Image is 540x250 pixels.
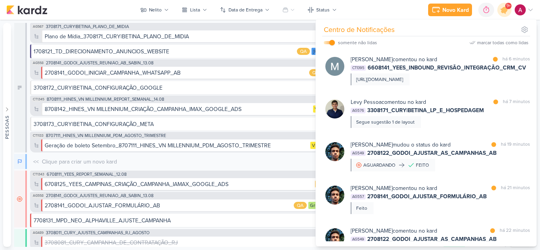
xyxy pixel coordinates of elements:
[32,133,44,138] span: CT1133
[297,48,310,55] div: QA
[338,39,377,46] div: somente não lidas
[45,239,178,247] div: 3708081_CURY_CAMPANHA_DE_CONTRATAÇÃO_RJ
[367,235,497,243] span: 2708122_GODOI_AJUSTAR_AS_CAMPANHAS_AB
[34,47,295,56] div: 1708121_TD_DIRECIONAMENTO_ANUNCIOS_WEBSITE
[428,4,472,16] button: Novo Kard
[32,97,45,102] span: CT1345
[45,69,181,77] div: 2708141_GODOI_INICIAR_CAMPANHA_WHATSAPP_AB
[34,84,162,92] div: 3708172_CURY|BETINA_CONFIGURAÇÃO_GOOGLE
[506,3,511,9] span: 9+
[32,61,44,65] span: AG558
[45,201,292,210] div: 2708141_GODOI_AJUSTAR_FORMULÁRIO_AB
[356,76,403,83] div: [URL][DOMAIN_NAME]
[45,180,228,188] div: 6708125_YEES_CAMPINAS_CRIAÇÃO_CAMPANHA_IAMAX_GOOGLE_ADS
[501,184,530,192] div: há 21 minutos
[46,61,153,65] span: 2708141_GODOI_AJUSTES_REUNIÃO_AB_SABIN_13.08
[32,231,44,235] span: AG489
[34,84,336,92] div: 3708172_CURY|BETINA_CONFIGURAÇÃO_GOOGLE
[325,142,344,161] img: Nelito Junior
[45,69,308,77] div: 2708141_GODOI_INICIAR_CAMPANHA_WHATSAPP_AB
[45,180,313,188] div: 6708125_YEES_CAMPINAS_CRIAÇÃO_CAMPANHA_IAMAX_GOOGLE_ADS
[308,202,339,209] div: Grupo Godoi
[367,106,484,115] span: 3308171_CURY|BETINA_LP_E_HOSPEDAGEM
[45,239,332,247] div: 3708081_CURY_CAMPANHA_DE_CONTRATAÇÃO_RJ
[351,227,393,234] b: [PERSON_NAME]
[45,141,309,150] div: Geração de boleto Setembro_8707111_HINES_VN MILLENNIUM_PDM_AGOSTO_TRIMESTRE
[34,47,169,56] div: 1708121_TD_DIRECIONAMENTO_ANUNCIOS_WEBSITE
[351,55,437,64] div: comentou no kard
[46,231,149,235] span: 3708011_CURY_AJUSTES_CAMPANHAS_RJ_AGOSTO
[47,172,127,177] span: 6708111_YEES_REPORT_SEMANAL_12.08
[34,120,154,128] div: 3708173_CURY|BETINA_CONFIGURAÇÃO_META
[45,32,316,41] div: Plano de Mídia_3708171_CURY|BETINA_PLANO_DE_MIDIA
[351,65,366,71] span: CT1395
[351,99,381,105] b: Levy Pessoa
[351,56,393,63] b: [PERSON_NAME]
[6,5,47,15] img: kardz.app
[356,118,415,126] div: Segue sugestão 1 de layout
[32,194,44,198] span: AG558
[351,141,451,149] div: mudou o status do kard
[501,141,530,149] div: há 19 minutos
[325,57,344,76] img: Mariana Amorim
[351,141,393,148] b: [PERSON_NAME]
[45,141,271,150] div: Geração de boleto Setembro_8707111_HINES_VN MILLENNIUM_PDM_AGOSTO_TRIMESTRE
[325,228,344,247] img: Nelito Junior
[45,201,160,210] div: 2708141_GODOI_AJUSTAR_FORMULÁRIO_AB
[45,105,312,113] div: 8708142_HINES_VN MILLENNIUM_CRIAÇÃO_CAMPANHA_IMAX_GOOGLE_ADS
[34,216,171,225] div: 7708131_MPD_NEO_ALPHAVILLE_AJUSTE_CAMPANHA
[45,105,242,113] div: 8708142_HINES_VN MILLENNIUM_CRIAÇÃO_CAMPANHA_IMAX_GOOGLE_ADS
[34,120,336,128] div: 3708173_CURY|BETINA_CONFIGURAÇÃO_META
[515,4,526,15] img: Alessandra Gomes
[294,202,307,209] div: QA
[4,115,11,139] div: Pessoas
[32,172,45,177] span: CT1343
[503,98,530,106] div: há 7 minutos
[363,162,395,169] div: AGUARDANDO
[3,23,11,247] button: Pessoas
[351,194,366,199] span: AG557
[442,6,469,14] div: Novo Kard
[46,194,153,198] span: 2708141_GODOI_AJUSTES_REUNIÃO_AB_SABIN_13.08
[324,24,395,35] div: Centro de Notificações
[34,216,315,225] div: 7708131_MPD_NEO_ALPHAVILLE_AJUSTE_CAMPANHA
[14,23,27,152] div: A Fazer
[46,24,129,29] span: 3708171_CURY|BETINA_PLANO_DE_MIDIA
[47,97,164,102] span: 8708111_HINES_VN MILLENNIUM_REPORT_SEMANAL_14.08
[309,69,322,76] div: QA
[32,24,44,29] span: AG567
[325,100,344,118] img: Levy Pessoa
[313,105,345,113] div: VN Millenium
[351,185,393,192] b: [PERSON_NAME]
[416,162,429,169] div: FEITO
[351,98,426,106] div: comentou no kard
[14,154,27,169] div: Em Andamento
[500,227,530,235] div: há 22 minutos
[351,108,366,113] span: AG576
[351,184,437,192] div: comentou no kard
[351,150,366,156] span: AG549
[367,192,487,201] span: 2708141_GODOI_AJUSTAR_FORMULÁRIO_AB
[46,133,166,138] span: 8707111_HINES_VN MILLENNIUM_PDM_AGOSTO_TRIMESTRE
[368,64,526,72] span: 6608141_YEES_INBOUND_REVISÃO_INTEGRAÇÃO_CRM_CV
[356,205,367,212] div: Feito
[351,227,437,235] div: comentou no kard
[312,48,351,55] div: Teixeira Duarte
[502,55,530,64] div: há 6 minutos
[14,171,27,227] div: Em Espera
[477,39,529,46] div: marcar todas como lidas
[315,180,330,188] div: YEES
[45,32,189,41] div: Plano de Mídia_3708171_CURY|BETINA_PLANO_DE_MIDIA
[367,149,497,157] span: 2708122_GODOI_AJUSTAR_AS_CAMPANHAS_AB
[325,186,344,205] img: Nelito Junior
[310,142,342,149] div: VN Millenium
[351,237,366,242] span: AG549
